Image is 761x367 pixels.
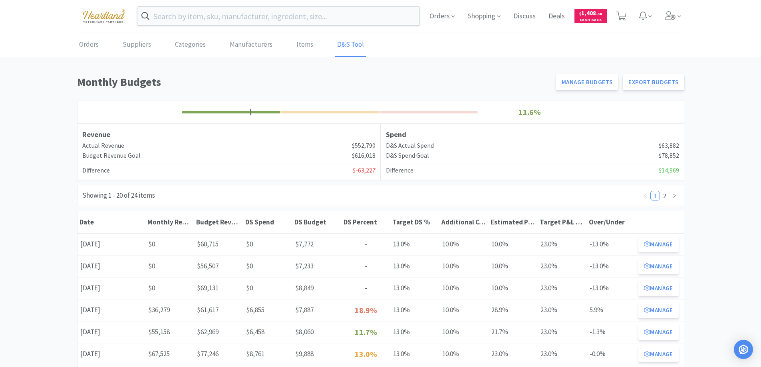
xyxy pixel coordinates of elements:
[173,33,208,57] a: Categories
[196,218,241,226] div: Budget Revenue
[538,302,587,318] div: 23.0%
[587,280,636,296] div: -13.0%
[82,190,155,201] div: Showing 1 - 20 of 24 items
[489,258,538,274] div: 10.0%
[579,11,581,16] span: $
[538,258,587,274] div: 23.0%
[197,262,219,270] span: $56,507
[390,346,439,362] div: 13.0%
[638,280,678,296] button: Manage
[197,349,219,358] span: $77,246
[651,191,660,200] a: 1
[672,193,677,198] i: icon: right
[352,141,376,151] span: $552,790
[77,258,145,274] div: [DATE]
[148,306,170,314] span: $36,279
[77,324,145,340] div: [DATE]
[579,18,602,23] span: Cash Back
[77,5,131,27] img: cad7bdf275c640399d9c6e0c56f98fd2_10.png
[638,346,678,362] button: Manage
[246,327,264,336] span: $6,458
[77,33,101,57] a: Orders
[294,218,340,226] div: DS Budget
[587,236,636,252] div: -13.0%
[79,218,143,226] div: Date
[587,346,636,362] div: -0.0%
[148,240,155,248] span: $0
[77,346,145,362] div: [DATE]
[489,324,538,340] div: 21.7%
[82,141,124,151] h4: Actual Revenue
[540,218,585,226] div: Target P&L COS %
[246,262,253,270] span: $0
[659,151,679,161] span: $78,852
[197,327,219,336] span: $62,969
[439,324,489,340] div: 10.0%
[660,191,669,200] a: 2
[344,239,388,250] p: -
[643,193,648,198] i: icon: left
[147,218,193,226] div: Monthly Revenue
[623,74,684,90] a: Export Budgets
[480,106,580,119] p: 11.6%
[295,240,314,248] span: $7,772
[344,283,388,294] p: -
[734,340,753,359] div: Open Intercom Messenger
[82,151,141,161] h4: Budget Revenue Goal
[489,236,538,252] div: 10.0%
[390,236,439,252] div: 13.0%
[197,240,219,248] span: $60,715
[650,191,660,200] li: 1
[352,151,376,161] span: $616,018
[295,306,314,314] span: $7,887
[197,284,219,292] span: $69,131
[386,141,434,151] h4: D&S Actual Spend
[638,302,678,318] button: Manage
[148,284,155,292] span: $0
[246,240,253,248] span: $0
[638,236,678,252] button: Manage
[137,7,420,25] input: Search by item, sku, manufacturer, ingredient, size...
[197,306,219,314] span: $61,617
[344,261,388,272] p: -
[545,13,568,20] a: Deals
[148,327,170,336] span: $55,158
[574,5,607,27] a: $1,408.30Cash Back
[246,349,264,358] span: $8,761
[295,284,314,292] span: $8,849
[556,74,618,90] button: Manage Budgets
[386,151,429,161] h4: D&S Spend Goal
[77,280,145,296] div: [DATE]
[587,258,636,274] div: -13.0%
[246,284,253,292] span: $0
[538,346,587,362] div: 23.0%
[489,346,538,362] div: 23.0%
[538,280,587,296] div: 23.0%
[386,129,679,141] h3: Spend
[390,258,439,274] div: 13.0%
[638,258,678,274] button: Manage
[344,218,389,226] div: DS Percent
[386,165,413,176] h4: Difference
[439,346,489,362] div: 10.0%
[587,324,636,340] div: -1.3%
[77,302,145,318] div: [DATE]
[344,348,388,361] p: 13.0%
[491,218,536,226] div: Estimated P&L COS %
[441,218,487,226] div: Additional COS %
[295,262,314,270] span: $7,233
[82,129,376,141] h3: Revenue
[587,302,636,318] div: 5.9%
[439,280,489,296] div: 10.0%
[439,236,489,252] div: 10.0%
[439,258,489,274] div: 10.0%
[392,218,437,226] div: Target DS %
[245,218,290,226] div: DS Spend
[390,280,439,296] div: 13.0%
[579,9,602,17] span: 1,408
[659,165,679,176] span: $14,969
[596,11,602,16] span: . 30
[659,141,679,151] span: $63,882
[353,165,376,176] span: $-63,227
[148,349,170,358] span: $67,525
